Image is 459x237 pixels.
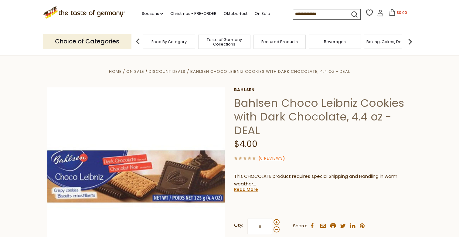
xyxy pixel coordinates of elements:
a: Read More [234,186,258,192]
strong: Qty: [234,222,243,229]
a: Home [109,69,122,74]
p: This CHOCOLATE product requires special Shipping and Handling in warm weather [234,173,412,188]
span: ( ) [258,155,285,161]
img: previous arrow [132,36,144,48]
span: $4.00 [234,138,257,150]
p: Choice of Categories [43,34,131,49]
button: $0.00 [385,9,411,18]
a: Oktoberfest [224,10,247,17]
a: Christmas - PRE-ORDER [170,10,216,17]
a: Bahlsen Choco Leibniz Cookies with Dark Chocolate, 4.4 oz - DEAL [190,69,350,74]
h1: Bahlsen Choco Leibniz Cookies with Dark Chocolate, 4.4 oz - DEAL [234,96,412,137]
img: next arrow [404,36,416,48]
a: Bahlsen [234,87,412,92]
a: Beverages [324,39,346,44]
a: Discount Deals [149,69,185,74]
input: Qty: [247,218,272,235]
a: On Sale [255,10,270,17]
a: Baking, Cakes, Desserts [366,39,413,44]
a: Taste of Germany Collections [200,37,249,46]
span: Share: [293,222,307,230]
a: Food By Category [151,39,187,44]
a: On Sale [126,69,144,74]
span: $0.00 [397,10,407,15]
a: Seasons [142,10,163,17]
a: 0 Reviews [260,155,283,162]
a: Featured Products [261,39,298,44]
